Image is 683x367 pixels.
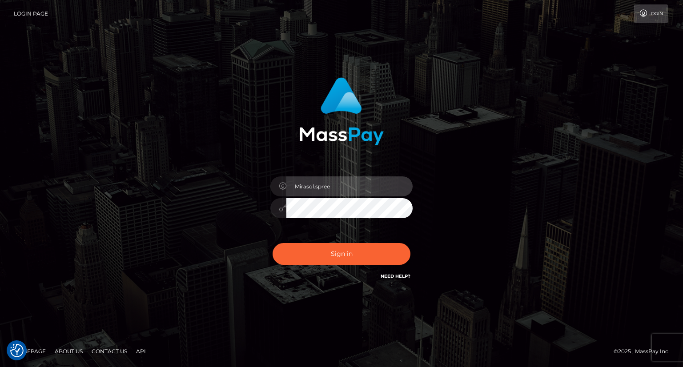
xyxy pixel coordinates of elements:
[273,243,410,265] button: Sign in
[88,344,131,358] a: Contact Us
[381,273,410,279] a: Need Help?
[10,344,24,357] img: Revisit consent button
[51,344,86,358] a: About Us
[14,4,48,23] a: Login Page
[614,347,676,356] div: © 2025 , MassPay Inc.
[286,176,413,196] input: Username...
[299,77,384,145] img: MassPay Login
[10,344,49,358] a: Homepage
[10,344,24,357] button: Consent Preferences
[634,4,668,23] a: Login
[133,344,149,358] a: API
